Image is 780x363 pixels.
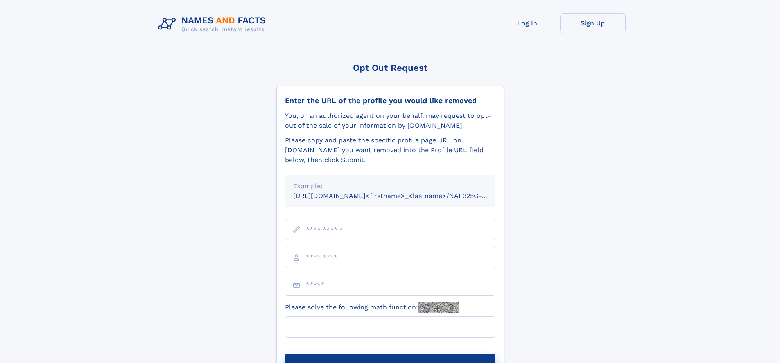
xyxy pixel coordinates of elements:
[285,302,459,313] label: Please solve the following math function:
[560,13,626,33] a: Sign Up
[285,96,495,105] div: Enter the URL of the profile you would like removed
[293,192,511,200] small: [URL][DOMAIN_NAME]<firstname>_<lastname>/NAF325G-xxxxxxxx
[276,63,504,73] div: Opt Out Request
[285,135,495,165] div: Please copy and paste the specific profile page URL on [DOMAIN_NAME] you want removed into the Pr...
[293,181,487,191] div: Example:
[285,111,495,131] div: You, or an authorized agent on your behalf, may request to opt-out of the sale of your informatio...
[495,13,560,33] a: Log In
[155,13,273,35] img: Logo Names and Facts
